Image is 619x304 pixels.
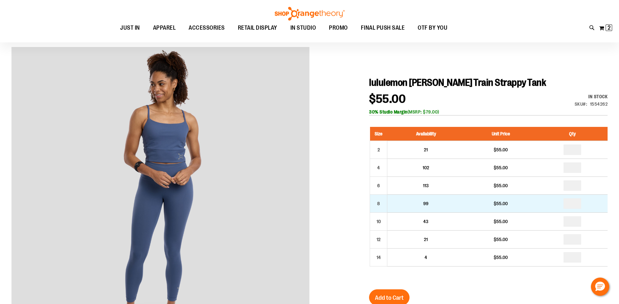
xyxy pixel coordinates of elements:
div: $55.00 [468,236,534,243]
div: 14 [374,252,383,262]
span: Add to Cart [375,294,404,301]
span: 21 [424,237,428,242]
span: 99 [423,201,428,206]
a: RETAIL DISPLAY [231,21,284,36]
span: 43 [423,219,428,224]
button: Hello, have a question? Let’s chat. [591,278,609,296]
a: APPAREL [147,21,182,36]
span: FINAL PUSH SALE [361,21,405,35]
div: 4 [374,163,383,173]
div: $55.00 [468,146,534,153]
strong: SKU [575,101,587,107]
div: $55.00 [468,200,534,207]
a: JUST IN [114,21,147,35]
span: 113 [423,183,429,188]
th: Unit Price [464,127,537,141]
span: 2 [608,24,611,31]
span: $55.00 [369,92,406,106]
b: 30% Studio Margin [369,109,408,114]
span: ACCESSORIES [189,21,225,35]
div: $55.00 [468,164,534,171]
div: Availability [575,93,608,100]
span: IN STUDIO [290,21,316,35]
a: ACCESSORIES [182,21,231,36]
img: Shop Orangetheory [274,7,346,21]
div: 6 [374,181,383,190]
th: Qty [537,127,608,141]
span: RETAIL DISPLAY [238,21,277,35]
div: 2 [374,145,383,155]
span: APPAREL [153,21,176,35]
span: lululemon [PERSON_NAME] Train Strappy Tank [369,77,546,88]
div: 12 [374,235,383,244]
a: FINAL PUSH SALE [354,21,411,36]
span: JUST IN [120,21,140,35]
div: $55.00 [468,182,534,189]
th: Size [370,127,387,141]
a: PROMO [322,21,354,36]
span: OTF BY YOU [418,21,447,35]
div: (MSRP: $79.00) [369,109,608,115]
span: 4 [425,255,427,260]
div: $55.00 [468,254,534,261]
a: IN STUDIO [284,21,323,36]
a: OTF BY YOU [411,21,454,36]
span: 102 [423,165,429,170]
div: 8 [374,199,383,208]
div: 1554262 [590,101,608,107]
span: PROMO [329,21,348,35]
div: $55.00 [468,218,534,225]
div: 10 [374,217,383,226]
div: In stock [575,93,608,100]
th: Availability [387,127,465,141]
span: 21 [424,147,428,152]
